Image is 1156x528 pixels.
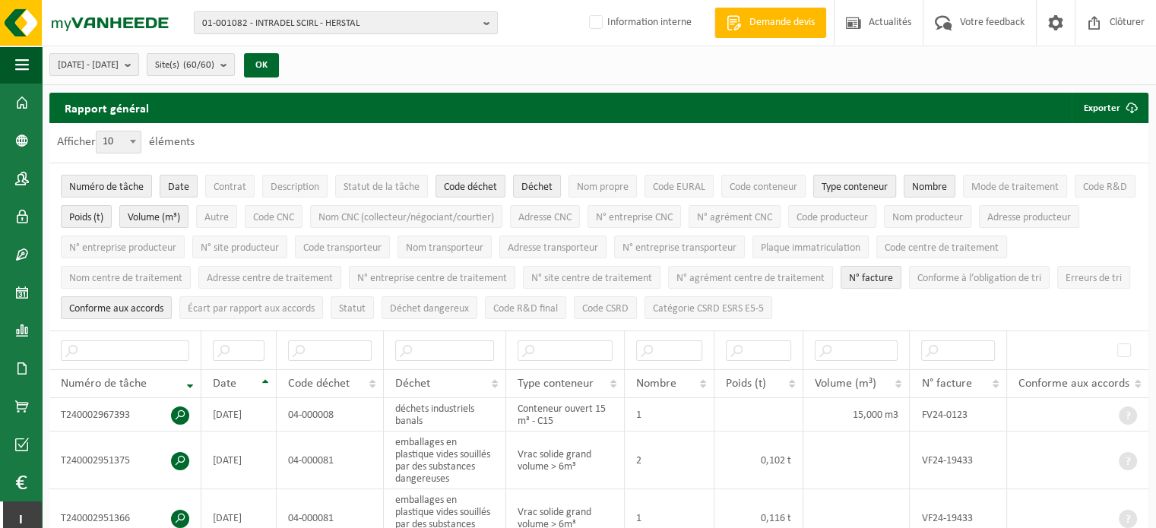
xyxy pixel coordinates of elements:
[697,212,772,223] span: N° agrément CNC
[61,205,112,228] button: Poids (t)Poids (t): Activate to sort
[653,303,764,315] span: Catégorie CSRD ESRS E5-5
[910,432,1007,489] td: VF24-19433
[179,296,323,319] button: Écart par rapport aux accordsÉcart par rapport aux accords: Activate to sort
[518,378,594,390] span: Type conteneur
[147,53,235,76] button: Site(s)(60/60)
[69,273,182,284] span: Nom centre de traitement
[653,182,705,193] span: Code EURAL
[194,11,498,34] button: 01-001082 - INTRADEL SCIRL - HERSTAL
[506,432,626,489] td: Vrac solide grand volume > 6m³
[128,212,180,223] span: Volume (m³)
[521,182,553,193] span: Déchet
[61,266,191,289] button: Nom centre de traitementNom centre de traitement: Activate to sort
[963,175,1067,198] button: Mode de traitementMode de traitement: Activate to sort
[726,378,766,390] span: Poids (t)
[344,182,420,193] span: Statut de la tâche
[614,236,745,258] button: N° entreprise transporteurN° entreprise transporteur: Activate to sort
[201,242,279,254] span: N° site producteur
[310,205,502,228] button: Nom CNC (collecteur/négociant/courtier)Nom CNC (collecteur/négociant/courtier): Activate to sort
[510,205,580,228] button: Adresse CNCAdresse CNC: Activate to sort
[586,11,692,34] label: Information interne
[253,212,294,223] span: Code CNC
[979,205,1079,228] button: Adresse producteurAdresse producteur: Activate to sort
[513,175,561,198] button: DéchetDéchet: Activate to sort
[357,273,507,284] span: N° entreprise centre de traitement
[1057,266,1130,289] button: Erreurs de triErreurs de tri: Activate to sort
[1075,175,1135,198] button: Code R&DCode R&amp;D: Activate to sort
[909,266,1050,289] button: Conforme à l’obligation de tri : Activate to sort
[1066,273,1122,284] span: Erreurs de tri
[506,398,626,432] td: Conteneur ouvert 15 m³ - C15
[61,175,152,198] button: Numéro de tâcheNuméro de tâche: Activate to remove sorting
[271,182,319,193] span: Description
[577,182,629,193] span: Nom propre
[397,236,492,258] button: Nom transporteurNom transporteur: Activate to sort
[96,131,141,153] span: 10
[245,205,302,228] button: Code CNCCode CNC: Activate to sort
[318,212,494,223] span: Nom CNC (collecteur/négociant/courtier)
[689,205,781,228] button: N° agrément CNCN° agrément CNC: Activate to sort
[183,60,214,70] count: (60/60)
[622,242,736,254] span: N° entreprise transporteur
[384,398,506,432] td: déchets industriels banals
[508,242,598,254] span: Adresse transporteur
[204,212,229,223] span: Autre
[485,296,566,319] button: Code R&D finalCode R&amp;D final: Activate to sort
[813,175,896,198] button: Type conteneurType conteneur: Activate to sort
[822,182,888,193] span: Type conteneur
[49,93,164,123] h2: Rapport général
[198,266,341,289] button: Adresse centre de traitementAdresse centre de traitement: Activate to sort
[625,432,714,489] td: 2
[582,303,629,315] span: Code CSRD
[876,236,1007,258] button: Code centre de traitementCode centre de traitement: Activate to sort
[57,136,195,148] label: Afficher éléments
[921,378,971,390] span: N° facture
[202,12,477,35] span: 01-001082 - INTRADEL SCIRL - HERSTAL
[1072,93,1147,123] button: Exporter
[721,175,806,198] button: Code conteneurCode conteneur: Activate to sort
[214,182,246,193] span: Contrat
[761,242,860,254] span: Plaque immatriculation
[636,378,676,390] span: Nombre
[58,54,119,77] span: [DATE] - [DATE]
[244,53,279,77] button: OK
[815,378,876,390] span: Volume (m³)
[971,182,1059,193] span: Mode de traitement
[155,54,214,77] span: Site(s)
[892,212,963,223] span: Nom producteur
[303,242,382,254] span: Code transporteur
[288,378,350,390] span: Code déchet
[168,182,189,193] span: Date
[493,303,558,315] span: Code R&D final
[201,432,277,489] td: [DATE]
[987,212,1071,223] span: Adresse producteur
[518,212,572,223] span: Adresse CNC
[645,175,714,198] button: Code EURALCode EURAL: Activate to sort
[295,236,390,258] button: Code transporteurCode transporteur: Activate to sort
[746,15,819,30] span: Demande devis
[61,378,147,390] span: Numéro de tâche
[803,398,910,432] td: 15,000 m3
[574,296,637,319] button: Code CSRDCode CSRD: Activate to sort
[69,182,144,193] span: Numéro de tâche
[201,398,277,432] td: [DATE]
[904,175,955,198] button: NombreNombre: Activate to sort
[625,398,714,432] td: 1
[49,432,201,489] td: T240002951375
[196,205,237,228] button: AutreAutre: Activate to sort
[192,236,287,258] button: N° site producteurN° site producteur : Activate to sort
[390,303,469,315] span: Déchet dangereux
[1018,378,1129,390] span: Conforme aux accords
[668,266,833,289] button: N° agrément centre de traitementN° agrément centre de traitement: Activate to sort
[277,398,384,432] td: 04-000008
[499,236,607,258] button: Adresse transporteurAdresse transporteur: Activate to sort
[444,182,497,193] span: Code déchet
[97,131,141,153] span: 10
[277,432,384,489] td: 04-000081
[213,378,236,390] span: Date
[523,266,660,289] button: N° site centre de traitementN° site centre de traitement: Activate to sort
[568,175,637,198] button: Nom propreNom propre: Activate to sort
[714,8,826,38] a: Demande devis
[730,182,797,193] span: Code conteneur
[339,303,366,315] span: Statut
